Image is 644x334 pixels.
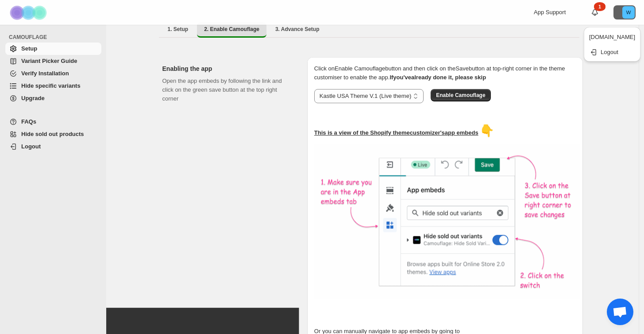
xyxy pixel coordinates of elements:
[21,82,81,89] span: Hide specific variants
[594,2,605,11] div: 1
[607,299,633,325] div: Open chat
[7,0,51,25] img: Camouflage
[5,67,101,80] a: Verify Installation
[21,118,36,125] span: FAQs
[168,26,189,33] span: 1. Setup
[5,43,101,55] a: Setup
[314,144,580,299] img: camouflage-enable
[389,74,486,81] b: If you've already done it, please skip
[204,26,259,33] span: 2. Enable Camouflage
[480,124,494,137] span: 👇
[5,116,101,128] a: FAQs
[21,131,84,137] span: Hide sold out products
[534,9,566,16] span: App Support
[5,55,101,67] a: Variant Picker Guide
[314,64,576,82] p: Click on Enable Camouflage button and then click on the Save button at top-right corner in the th...
[436,92,485,99] span: Enable Camouflage
[431,89,490,101] button: Enable Camouflage
[5,80,101,92] a: Hide specific variants
[21,143,41,150] span: Logout
[626,10,631,15] text: W
[622,6,635,19] span: Avatar with initials W
[9,34,102,41] span: CAMOUFLAGE
[601,49,618,55] span: Logout
[21,70,69,77] span: Verify Installation
[431,92,490,98] a: Enable Camouflage
[5,128,101,140] a: Hide sold out products
[589,34,635,40] span: [DOMAIN_NAME]
[162,64,293,73] h2: Enabling the app
[5,140,101,153] a: Logout
[314,129,478,136] u: This is a view of the Shopify theme customizer's app embeds
[275,26,320,33] span: 3. Advance Setup
[5,92,101,105] a: Upgrade
[590,8,599,17] a: 1
[21,95,45,101] span: Upgrade
[21,58,77,64] span: Variant Picker Guide
[613,5,636,19] button: Avatar with initials W
[21,45,37,52] span: Setup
